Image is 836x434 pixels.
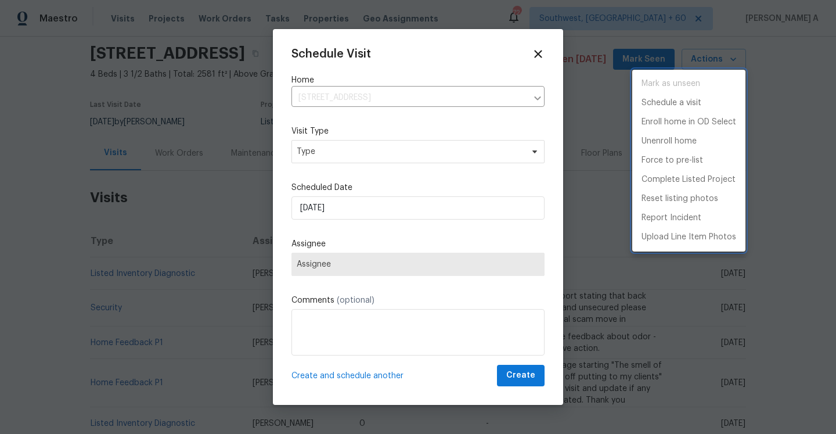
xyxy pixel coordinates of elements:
p: Reset listing photos [642,193,718,205]
p: Complete Listed Project [642,174,736,186]
p: Enroll home in OD Select [642,116,736,128]
p: Force to pre-list [642,155,703,167]
p: Unenroll home [642,135,697,148]
p: Upload Line Item Photos [642,231,736,243]
p: Report Incident [642,212,701,224]
p: Schedule a visit [642,97,701,109]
